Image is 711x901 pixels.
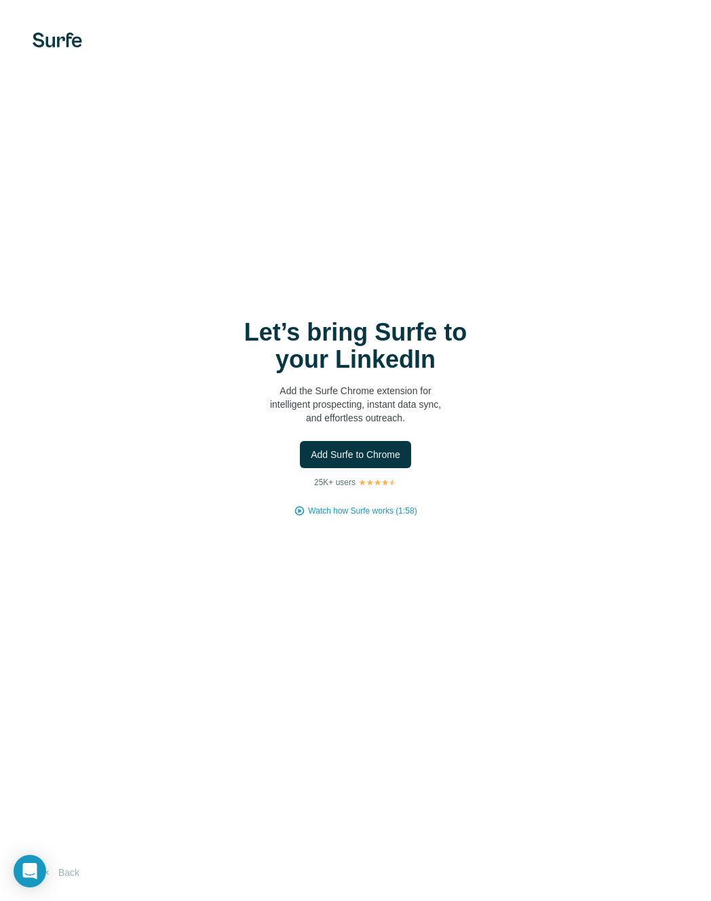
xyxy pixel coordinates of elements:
[311,448,400,461] span: Add Surfe to Chrome
[33,33,82,47] img: Surfe's logo
[300,441,411,468] button: Add Surfe to Chrome
[314,476,355,488] p: 25K+ users
[358,478,397,486] img: Rating Stars
[33,860,89,885] button: Back
[14,855,46,887] div: Open Intercom Messenger
[220,384,491,425] p: Add the Surfe Chrome extension for intelligent prospecting, instant data sync, and effortless out...
[308,505,417,517] button: Watch how Surfe works (1:58)
[220,319,491,373] h1: Let’s bring Surfe to your LinkedIn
